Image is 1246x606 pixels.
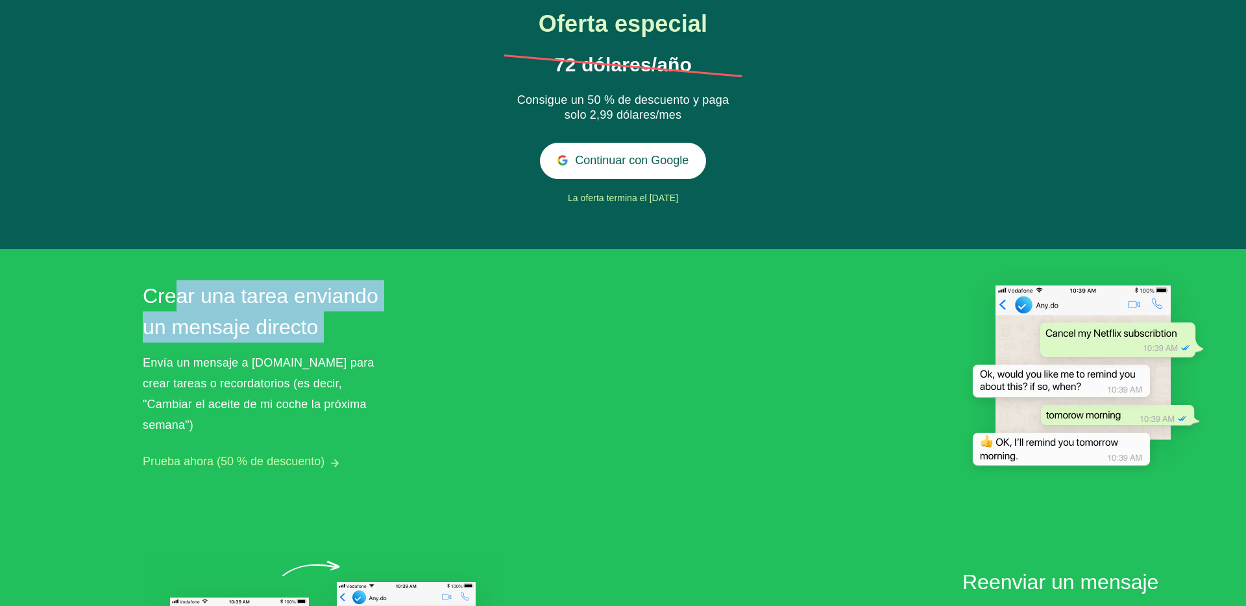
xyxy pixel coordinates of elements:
h2: Crear una tarea enviando un mensaje directo [143,280,383,343]
img: Crear una tarea en WhatsApp | WhatsApp Recordatorios [946,249,1209,499]
div: Envía un mensaje a [DOMAIN_NAME] para crear tareas o recordatorios (es decir, "Cambiar el aceite ... [143,352,389,435]
button: Prueba ahora (50 % de descuento) [143,455,324,468]
div: Consigue un 50 % de descuento y paga solo 2,99 dólares/mes [517,93,729,124]
h1: 72 dólares/año [504,55,742,75]
button: Continuar con Google [540,143,706,178]
div: La oferta termina el [DATE] [457,189,789,208]
h1: Oferta especial [503,11,743,37]
img: arrow [331,459,339,467]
